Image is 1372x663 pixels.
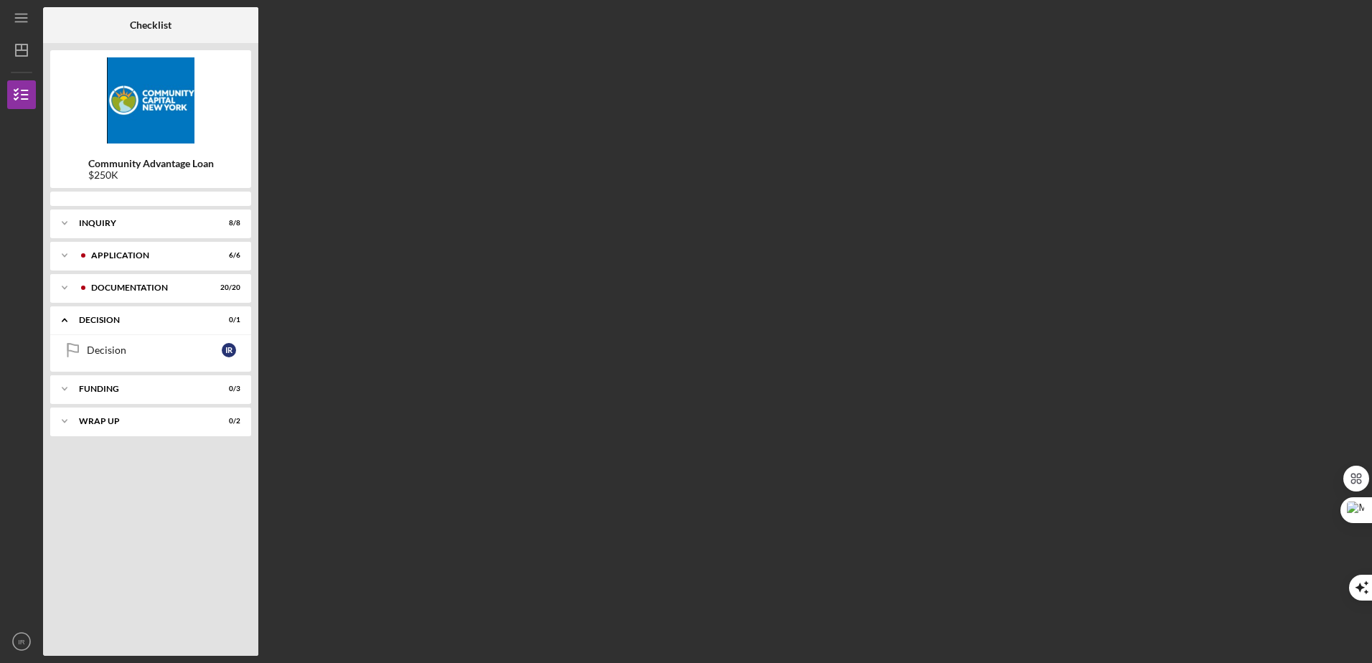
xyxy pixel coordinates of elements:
div: 8 / 8 [215,219,240,227]
div: Decision [79,316,205,324]
div: 0 / 3 [215,385,240,393]
b: Checklist [130,19,171,31]
div: Wrap up [79,417,205,425]
div: 6 / 6 [215,251,240,260]
div: Decision [87,344,222,356]
b: Community Advantage Loan [88,158,214,169]
div: Documentation [91,283,205,292]
a: DecisionIR [57,336,244,365]
div: 0 / 2 [215,417,240,425]
button: IR [7,627,36,656]
text: IR [18,638,25,646]
img: Product logo [50,57,251,144]
div: $250K [88,169,214,181]
div: Inquiry [79,219,205,227]
div: Funding [79,385,205,393]
div: I R [222,343,236,357]
div: Application [91,251,205,260]
div: 20 / 20 [215,283,240,292]
div: 0 / 1 [215,316,240,324]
